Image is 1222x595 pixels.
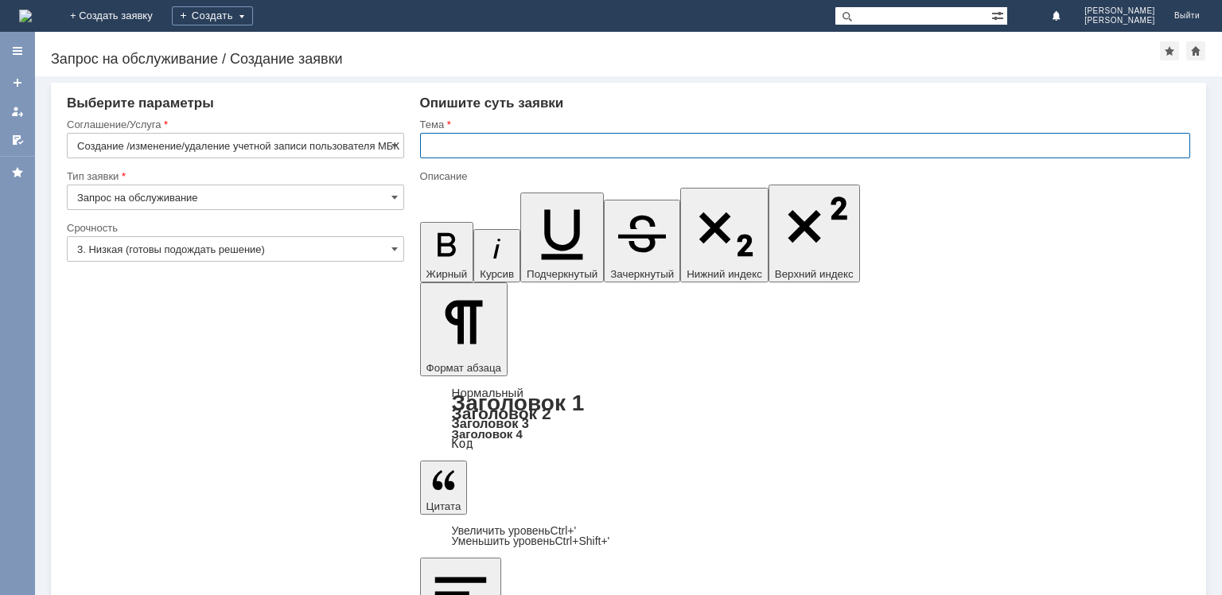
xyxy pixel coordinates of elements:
a: Мои согласования [5,127,30,153]
a: Increase [452,524,577,537]
button: Формат абзаца [420,282,508,376]
a: Нормальный [452,386,523,399]
span: Зачеркнутый [610,268,674,280]
button: Жирный [420,222,474,282]
a: Decrease [452,535,610,547]
button: Подчеркнутый [520,192,604,282]
span: Жирный [426,268,468,280]
div: Тема [420,119,1187,130]
a: Мои заявки [5,99,30,124]
span: [PERSON_NAME] [1084,6,1155,16]
div: Соглашение/Услуга [67,119,401,130]
div: Срочность [67,223,401,233]
span: Курсив [480,268,514,280]
span: Верхний индекс [775,268,854,280]
img: logo [19,10,32,22]
span: [PERSON_NAME] [1084,16,1155,25]
button: Нижний индекс [680,188,769,282]
span: Подчеркнутый [527,268,597,280]
button: Курсив [473,229,520,282]
div: Добавить в избранное [1160,41,1179,60]
span: Опишите суть заявки [420,95,564,111]
div: Описание [420,171,1187,181]
div: Цитата [420,526,1190,546]
button: Зачеркнутый [604,200,680,282]
a: Заголовок 4 [452,427,523,441]
span: Нижний индекс [687,268,762,280]
span: Выберите параметры [67,95,214,111]
button: Верхний индекс [769,185,860,282]
span: Ctrl+' [551,524,577,537]
a: Заголовок 3 [452,416,529,430]
div: Тип заявки [67,171,401,181]
div: Формат абзаца [420,387,1190,449]
div: Создать [172,6,253,25]
a: Заголовок 2 [452,404,551,422]
button: Цитата [420,461,468,515]
span: Ctrl+Shift+' [555,535,609,547]
div: Сделать домашней страницей [1186,41,1205,60]
span: Цитата [426,500,461,512]
a: Заголовок 1 [452,391,585,415]
span: Формат абзаца [426,362,501,374]
div: Запрос на обслуживание / Создание заявки [51,51,1160,67]
a: Код [452,437,473,451]
a: Создать заявку [5,70,30,95]
a: Перейти на домашнюю страницу [19,10,32,22]
span: Расширенный поиск [991,7,1007,22]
